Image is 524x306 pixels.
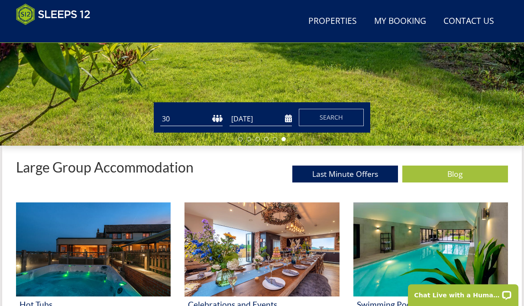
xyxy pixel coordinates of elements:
[16,160,194,175] p: Large Group Accommodation
[16,3,91,25] img: Sleeps 12
[292,166,398,182] a: Last Minute Offers
[305,12,360,31] a: Properties
[440,12,498,31] a: Contact Us
[371,12,430,31] a: My Booking
[16,202,171,297] img: 'Hot Tubs' - Large Group Accommodation Holiday Ideas
[402,166,508,182] a: Blog
[230,112,292,126] input: Arrival Date
[299,109,364,126] button: Search
[320,113,343,121] span: Search
[402,279,524,306] iframe: LiveChat chat widget
[184,202,339,297] img: 'Celebrations and Events' - Large Group Accommodation Holiday Ideas
[12,30,103,38] iframe: Customer reviews powered by Trustpilot
[353,202,508,297] img: 'Swimming Pools' - Large Group Accommodation Holiday Ideas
